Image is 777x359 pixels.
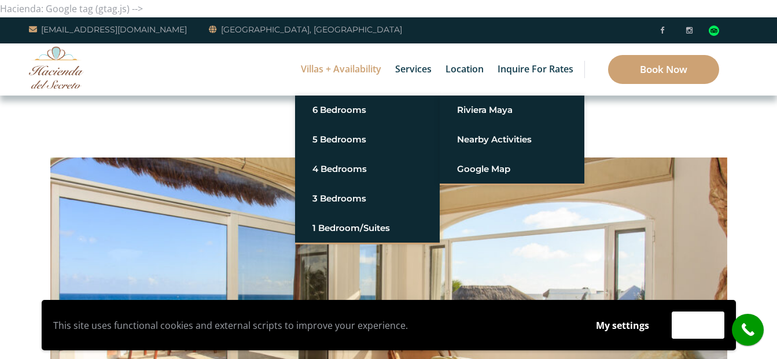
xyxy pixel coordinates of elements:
[29,46,84,89] img: Awesome Logo
[440,43,489,96] a: Location
[53,317,573,334] p: This site uses functional cookies and external scripts to improve your experience.
[608,55,719,84] a: Book Now
[312,188,422,209] a: 3 Bedrooms
[732,314,764,346] a: call
[457,129,567,150] a: Nearby Activities
[457,159,567,179] a: Google Map
[312,218,422,239] a: 1 Bedroom/Suites
[312,129,422,150] a: 5 Bedrooms
[295,43,387,96] a: Villas + Availability
[709,25,719,36] div: Read traveler reviews on Tripadvisor
[312,100,422,120] a: 6 Bedrooms
[709,25,719,36] img: Tripadvisor_logomark.svg
[672,312,724,339] button: Accept
[389,43,437,96] a: Services
[29,23,187,36] a: [EMAIL_ADDRESS][DOMAIN_NAME]
[735,317,761,343] i: call
[312,159,422,179] a: 4 Bedrooms
[492,43,579,96] a: Inquire for Rates
[457,100,567,120] a: Riviera Maya
[209,23,402,36] a: [GEOGRAPHIC_DATA], [GEOGRAPHIC_DATA]
[585,312,660,339] button: My settings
